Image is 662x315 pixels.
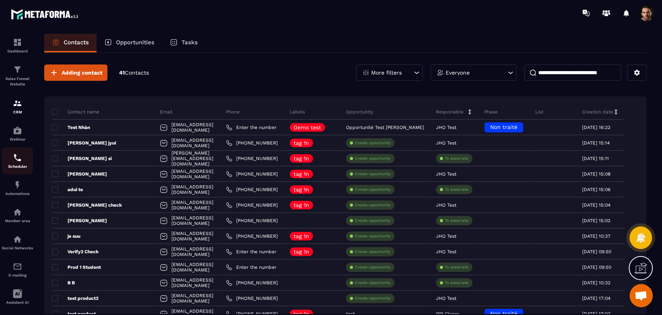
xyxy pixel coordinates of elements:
[484,109,498,115] p: Phase
[355,171,391,177] p: Create opportunity
[226,202,278,208] a: [PHONE_NUMBER]
[2,191,33,196] p: Automations
[346,109,373,115] p: Opportunity
[294,233,309,239] p: tag 1n
[2,76,33,87] p: Sales Funnel Website
[294,171,309,177] p: tag 1n
[436,296,456,301] p: JHO Test
[52,218,107,224] p: [PERSON_NAME]
[11,7,81,21] img: logo
[226,155,278,162] a: [PHONE_NUMBER]
[226,218,278,224] a: [PHONE_NUMBER]
[44,34,97,52] a: Contacts
[445,265,468,270] p: To associate
[2,283,33,310] a: Assistant AI
[445,280,468,285] p: To associate
[355,218,391,223] p: Create opportunity
[119,69,149,77] p: 41
[436,109,463,115] p: Responsible
[355,202,391,208] p: Create opportunity
[226,109,240,115] p: Phone
[13,207,22,217] img: automations
[2,32,33,59] a: formationformationDashboard
[355,280,391,285] p: Create opportunity
[2,219,33,223] p: Member area
[371,70,402,75] p: More filters
[52,124,90,131] p: Test Nhàn
[582,125,610,130] p: [DATE] 16:22
[629,284,653,307] div: Mở cuộc trò chuyện
[226,171,278,177] a: [PHONE_NUMBER]
[52,202,122,208] p: [PERSON_NAME] check
[125,70,149,76] span: Contacts
[52,155,112,162] p: [PERSON_NAME] si
[2,120,33,147] a: automationsautomationsWebinar
[13,99,22,108] img: formation
[355,249,391,254] p: Create opportunity
[355,265,391,270] p: Create opportunity
[436,249,456,254] p: JHO Test
[582,280,610,285] p: [DATE] 10:32
[2,300,33,305] p: Assistant AI
[2,137,33,141] p: Webinar
[226,295,278,301] a: [PHONE_NUMBER]
[294,249,309,254] p: tag 1n
[355,156,391,161] p: Create opportunity
[13,38,22,47] img: formation
[52,233,80,239] p: je suu
[226,280,278,286] a: [PHONE_NUMBER]
[294,140,309,146] p: tag 1n
[52,264,101,270] p: Prod 1 Student
[2,174,33,202] a: automationsautomationsAutomations
[445,218,468,223] p: To associate
[64,39,89,46] p: Contacts
[226,140,278,146] a: [PHONE_NUMBER]
[52,171,107,177] p: [PERSON_NAME]
[116,39,154,46] p: Opportunities
[52,140,116,146] p: [PERSON_NAME] jyui
[226,186,278,193] a: [PHONE_NUMBER]
[62,69,102,77] span: Adding contact
[2,164,33,169] p: Scheduler
[226,233,278,239] a: [PHONE_NUMBER]
[97,34,162,52] a: Opportunities
[355,187,391,192] p: Create opportunity
[582,296,610,301] p: [DATE] 17:04
[52,186,83,193] p: adui te
[2,110,33,114] p: CRM
[490,124,517,130] span: Non traité
[346,125,424,130] p: Opportunité Test [PERSON_NAME]
[446,70,470,75] p: Everyone
[582,171,610,177] p: [DATE] 15:08
[13,153,22,162] img: scheduler
[582,202,610,208] p: [DATE] 15:04
[355,296,391,301] p: Create opportunity
[582,218,610,223] p: [DATE] 15:02
[2,202,33,229] a: automationsautomationsMember area
[52,249,99,255] p: Verify2 Check
[2,246,33,250] p: Social Networks
[13,262,22,271] img: email
[582,187,610,192] p: [DATE] 15:06
[436,125,456,130] p: JHO Test
[294,125,321,130] p: Demo test
[355,140,391,146] p: Create opportunity
[2,273,33,277] p: E-mailing
[436,233,456,239] p: JHO Test
[2,93,33,120] a: formationformationCRM
[52,295,99,301] p: test product2
[2,49,33,53] p: Dashboard
[436,202,456,208] p: JHO Test
[445,156,468,161] p: To associate
[2,59,33,93] a: formationformationSales Funnel Website
[582,233,610,239] p: [DATE] 10:37
[582,140,610,146] p: [DATE] 15:14
[2,147,33,174] a: schedulerschedulerScheduler
[436,140,456,146] p: JHO Test
[13,126,22,135] img: automations
[582,109,613,115] p: Creation date
[445,187,468,192] p: To associate
[44,64,107,81] button: Adding contact
[13,235,22,244] img: social-network
[13,180,22,190] img: automations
